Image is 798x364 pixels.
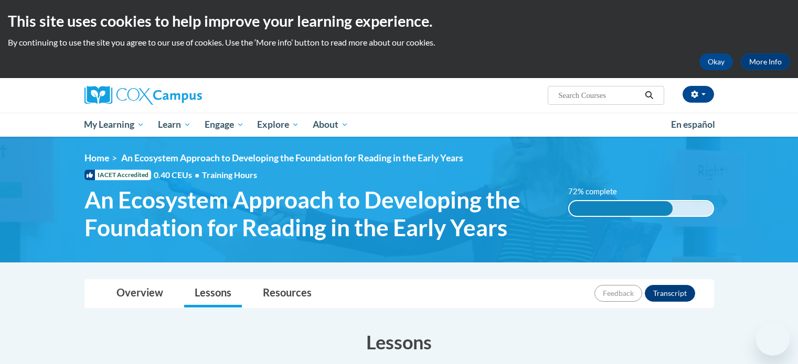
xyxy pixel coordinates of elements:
iframe: Button to launch messaging window [756,322,790,356]
span: An Ecosystem Approach to Developing the Foundation for Reading in the Early Years [121,152,463,163]
span: Explore [257,118,299,131]
span: Training Hours [202,170,257,180]
p: By continuing to use the site you agree to our use of cookies. Use the ‘More info’ button to read... [8,37,790,48]
a: Learn [151,113,198,137]
img: Cox Campus [84,86,202,105]
a: More Info [741,53,790,70]
button: Account Settings [683,86,714,103]
span: • [195,170,199,180]
a: Home [84,152,109,163]
a: Engage [198,113,251,137]
div: 72% complete [569,201,673,216]
span: IACET Accredited [84,170,151,180]
a: My Learning [78,113,152,137]
span: Learn [158,118,191,131]
h3: Lessons [84,329,714,355]
label: 72% complete [568,186,629,197]
button: Okay [699,53,733,70]
a: En español [664,114,722,136]
h2: This site uses cookies to help improve your learning experience. [8,10,790,31]
span: About [313,118,348,131]
span: An Ecosystem Approach to Developing the Foundation for Reading in the Early Years [84,186,553,241]
span: En español [671,119,715,130]
span: 0.40 CEUs [154,169,202,181]
span: Engage [205,118,244,131]
a: Overview [106,280,174,307]
div: Main menu [69,113,730,137]
a: Cox Campus [84,86,284,105]
a: Resources [252,280,322,307]
button: Feedback [594,285,642,302]
input: Search Courses [557,89,641,102]
a: Lessons [184,280,242,307]
span: My Learning [84,118,144,131]
a: Explore [250,113,306,137]
a: About [306,113,355,137]
button: Search [641,89,657,102]
button: Transcript [645,285,695,302]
